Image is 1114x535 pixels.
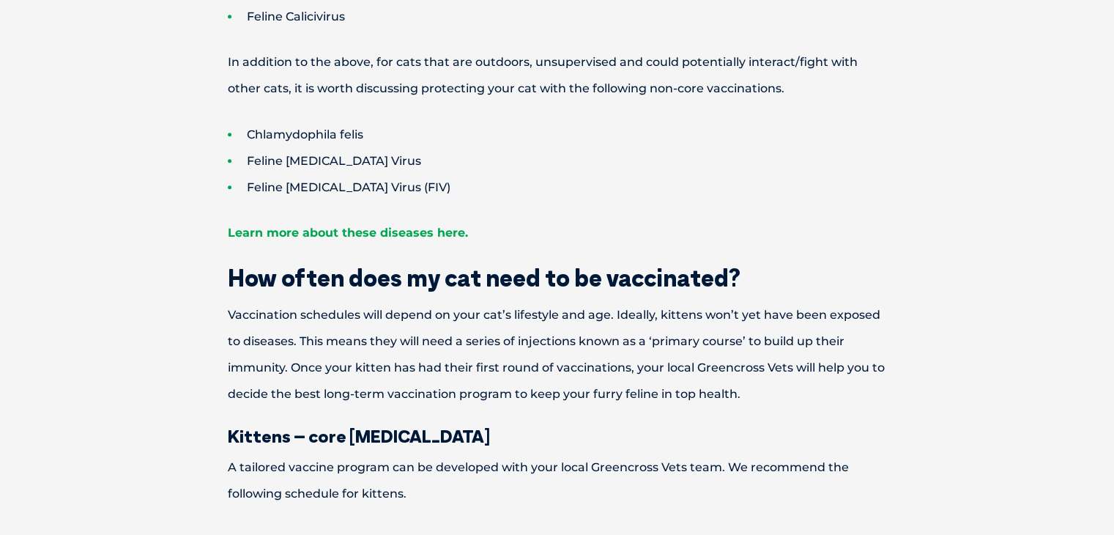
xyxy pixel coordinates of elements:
[177,302,938,407] p: Vaccination schedules will depend on your cat’s lifestyle and age. Ideally, kittens won’t yet hav...
[177,454,938,507] p: A tailored vaccine program can be developed with your local Greencross Vets team. We recommend th...
[228,4,938,30] li: Feline Calicivirus
[228,226,468,240] a: Learn more about these diseases here.
[228,122,938,148] li: Chlamydophila felis
[177,49,938,102] p: In addition to the above, for cats that are outdoors, unsupervised and could potentially interact...
[228,174,938,201] li: Feline [MEDICAL_DATA] Virus (FIV)
[177,427,938,445] h3: Kittens – core [MEDICAL_DATA]
[177,266,938,289] h2: How often does my cat need to be vaccinated?
[228,148,938,174] li: Feline [MEDICAL_DATA] Virus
